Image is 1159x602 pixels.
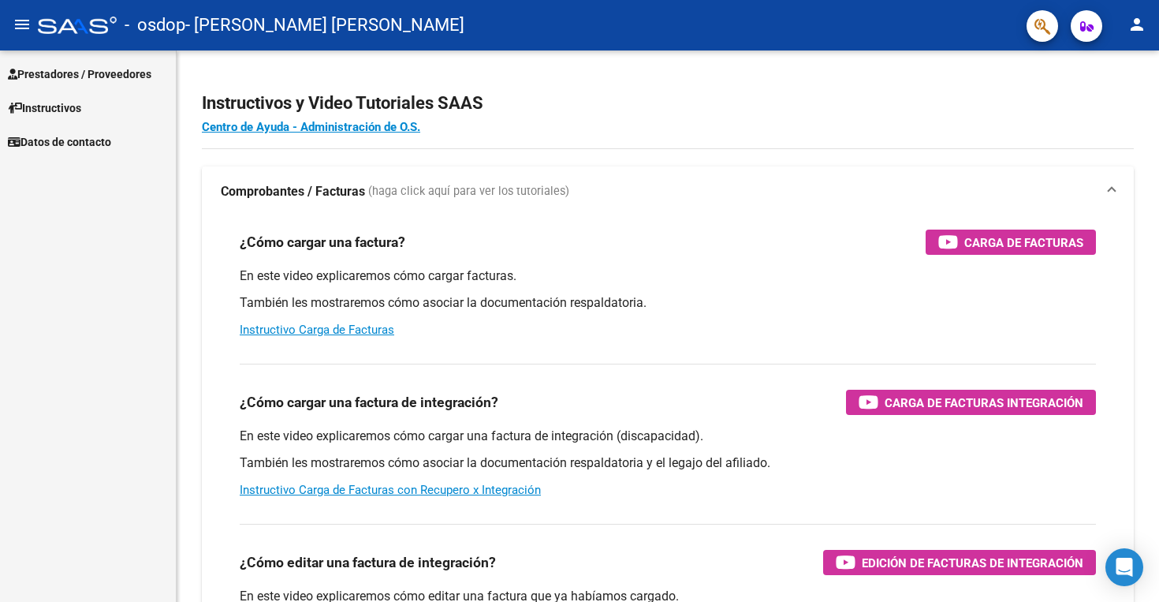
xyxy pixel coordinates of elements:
[823,550,1096,575] button: Edición de Facturas de integración
[221,183,365,200] strong: Comprobantes / Facturas
[240,294,1096,312] p: También les mostraremos cómo asociar la documentación respaldatoria.
[8,99,81,117] span: Instructivos
[185,8,464,43] span: - [PERSON_NAME] [PERSON_NAME]
[240,483,541,497] a: Instructivo Carga de Facturas con Recupero x Integración
[240,552,496,574] h3: ¿Cómo editar una factura de integración?
[125,8,185,43] span: - osdop
[202,166,1134,217] mat-expansion-panel-header: Comprobantes / Facturas (haga click aquí para ver los tutoriales)
[846,390,1096,415] button: Carga de Facturas Integración
[240,391,498,413] h3: ¿Cómo cargar una factura de integración?
[368,183,569,200] span: (haga click aquí para ver los tutoriales)
[1127,15,1146,34] mat-icon: person
[8,133,111,151] span: Datos de contacto
[964,233,1083,252] span: Carga de Facturas
[1105,548,1143,586] div: Open Intercom Messenger
[240,267,1096,285] p: En este video explicaremos cómo cargar facturas.
[885,393,1083,413] span: Carga de Facturas Integración
[8,65,151,83] span: Prestadores / Proveedores
[926,230,1096,255] button: Carga de Facturas
[240,323,394,337] a: Instructivo Carga de Facturas
[862,553,1083,573] span: Edición de Facturas de integración
[240,231,405,253] h3: ¿Cómo cargar una factura?
[13,15,32,34] mat-icon: menu
[240,428,1096,445] p: En este video explicaremos cómo cargar una factura de integración (discapacidad).
[240,454,1096,472] p: También les mostraremos cómo asociar la documentación respaldatoria y el legajo del afiliado.
[202,88,1134,118] h2: Instructivos y Video Tutoriales SAAS
[202,120,420,134] a: Centro de Ayuda - Administración de O.S.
